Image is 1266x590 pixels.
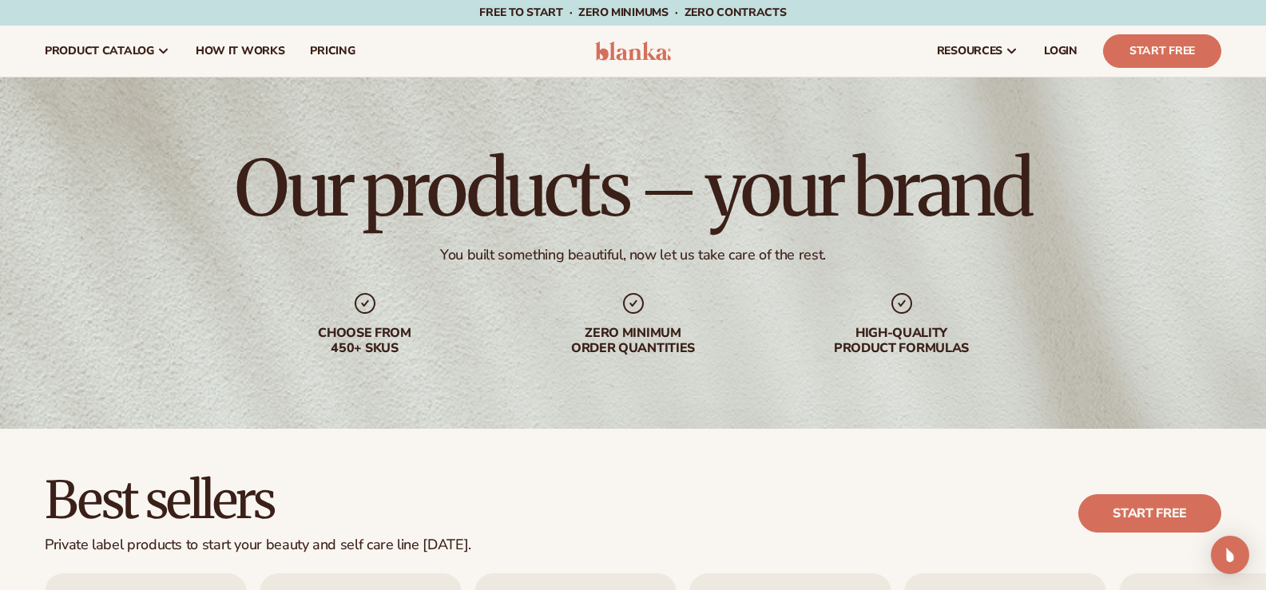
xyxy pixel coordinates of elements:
div: High-quality product formulas [800,326,1004,356]
a: product catalog [32,26,183,77]
a: How It Works [183,26,298,77]
span: pricing [310,45,355,57]
span: product catalog [45,45,154,57]
span: resources [937,45,1002,57]
a: resources [924,26,1031,77]
span: Free to start · ZERO minimums · ZERO contracts [479,5,786,20]
a: Start Free [1103,34,1221,68]
div: Choose from 450+ Skus [263,326,467,356]
div: You built something beautiful, now let us take care of the rest. [440,246,826,264]
h2: Best sellers [45,473,471,527]
a: LOGIN [1031,26,1090,77]
span: How It Works [196,45,285,57]
a: Start free [1078,494,1221,533]
div: Zero minimum order quantities [531,326,736,356]
span: LOGIN [1044,45,1077,57]
div: Private label products to start your beauty and self care line [DATE]. [45,537,471,554]
h1: Our products – your brand [235,150,1030,227]
img: logo [595,42,671,61]
a: pricing [297,26,367,77]
div: Open Intercom Messenger [1211,536,1249,574]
